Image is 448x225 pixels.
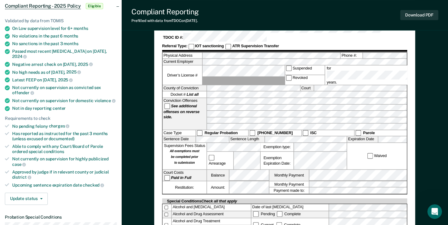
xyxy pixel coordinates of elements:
label: Physical Address [163,52,202,59]
div: Conviction Offenses [163,98,207,130]
label: Driver’s License # [163,65,202,85]
span: charges [49,123,70,128]
div: No violations in the past 6 [12,34,117,39]
label: Exemption type: [261,143,293,151]
label: Sentence Length [229,136,265,142]
label: Monthly Payment [269,181,309,187]
input: ISC [303,130,308,136]
div: Not currently on supervision for domestic [12,98,117,103]
span: 2024 [12,54,27,59]
div: Not in day reporting [12,106,117,111]
label: Sentence Date [163,136,196,142]
strong: Paid in Full [171,175,192,180]
dt: Probation Special Conditions [5,215,117,220]
label: Phone #: [341,52,363,59]
label: Suspended [285,65,325,75]
div: Not currently on supervision as convicted sex [12,85,117,95]
div: Validated by data from TOMIS [5,18,117,23]
label: for years. [326,65,411,85]
span: 2025 [58,77,73,82]
input: Parole [355,130,361,136]
strong: All exemptions must be completed prior to submission [170,149,199,165]
div: Alcohol and Drug Assessment [172,211,251,218]
div: On Low supervision level for 6+ [12,26,117,31]
div: Case Type [163,130,196,136]
label: Balance [207,170,229,181]
div: Exemption Expiration Date: [261,152,293,169]
div: Requirements to check [5,116,117,121]
div: Compliant Reporting [131,7,199,16]
button: Download PDF [400,10,438,20]
span: violence [95,98,116,103]
input: IOT sanctioning [188,44,194,49]
strong: ISC [310,130,317,135]
input: Complete [277,211,283,217]
input: Pending [253,211,259,217]
input: for years. [327,71,410,80]
div: Special Conditions [166,198,238,204]
div: Not currently on supervision for highly publicized [12,156,117,167]
span: 2025 [66,70,81,74]
div: No sanctions in the past 3 [12,41,117,46]
label: Complete [276,212,302,216]
strong: See additional offenses on reverse side. [164,104,200,119]
div: Restitution: [163,181,207,194]
label: Arrearage [208,155,233,166]
input: ATR Supervision Transfer [226,44,231,49]
input: Waived [367,153,373,159]
input: Suspended [286,65,292,71]
div: Prefilled with data from TDOC on [DATE] . [131,19,199,23]
label: Pending [252,212,276,216]
strong: Parole [363,130,375,135]
span: Compliant Reporting - 2025 Policy [5,3,81,9]
span: conditions [43,149,64,154]
span: Docket # [171,92,199,97]
div: Latest FEEP on [DATE], [12,77,117,83]
strong: [PHONE_NUMBER] [258,130,293,135]
div: Approved by judge if in relevant county or judicial [12,170,117,180]
div: Passed most recent [MEDICAL_DATA] on [DATE], [12,49,117,59]
span: months [64,41,78,46]
label: Date of last [MEDICAL_DATA] [252,204,329,211]
div: Alcohol and Drug Treatment [172,218,251,225]
span: months [74,26,88,31]
label: County of Conviction [163,85,207,91]
span: Eligible [86,3,103,9]
input: Paid in Full [165,175,170,181]
strong: Referral Type: [162,44,187,48]
label: Expiration Date [347,136,378,142]
label: Current Employer [163,59,202,65]
span: offender [12,90,34,95]
input: Revoked [286,75,292,81]
span: checked [83,183,104,187]
span: case [12,162,26,167]
label: Revoked [285,75,325,85]
div: Upcoming sentence expiration date [12,182,117,188]
strong: TDOC ID #: [163,35,183,39]
input: Arrearage [209,155,214,161]
button: Update status [5,193,48,205]
div: Negative arrest check on [DATE], [12,62,117,67]
strong: Regular Probation [205,130,238,135]
iframe: Intercom live chat [427,204,442,219]
input: See additional offenses on reverse side. [165,103,170,109]
input: [PHONE_NUMBER] [250,130,255,136]
div: Able to comply with any Court/Board of Parole ordered special [12,144,117,154]
input: Regular Probation [197,130,203,136]
span: documented) [49,136,74,141]
span: 2025 [78,62,92,67]
span: center [53,106,66,111]
strong: ATR Supervision Transfer [232,44,279,48]
label: Payment made to: [269,187,309,194]
strong: IOT sanctioning [195,44,224,48]
label: Monthly Payment [269,170,309,181]
span: months [64,34,78,38]
div: No pending felony [12,123,117,129]
div: No high needs as of [DATE], [12,70,117,75]
label: Court [300,85,314,91]
div: Supervision Fees Status [163,143,207,169]
span: district [12,175,31,180]
div: Has reported as instructed for the past 3 months (unless excused or [12,131,117,141]
span: Check all that apply [201,199,237,203]
div: Alcohol and [MEDICAL_DATA] [172,204,251,211]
